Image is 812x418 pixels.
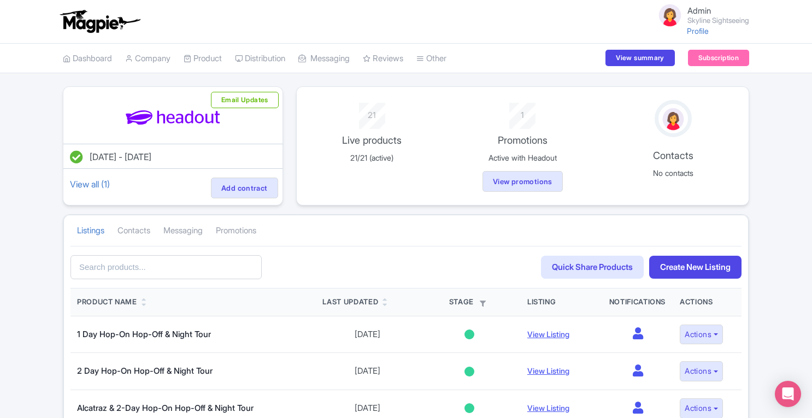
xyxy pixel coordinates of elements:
span: Admin [687,5,711,16]
td: [DATE] [316,316,418,353]
a: Contacts [117,216,150,246]
a: 2 Day Hop-On Hop-Off & Night Tour [77,366,213,376]
a: View Listing [527,403,569,413]
th: Listing [521,289,603,316]
a: Profile [687,26,709,36]
a: View all (1) [68,176,112,192]
a: Dashboard [63,44,112,74]
div: 21 [303,103,441,122]
img: avatar_key_member-9c1dde93af8b07d7383eb8b5fb890c87.png [661,106,686,132]
img: avatar_key_member-9c1dde93af8b07d7383eb8b5fb890c87.png [657,2,683,28]
a: Quick Share Products [541,256,644,279]
input: Search products... [70,255,262,280]
div: Stage [425,297,514,308]
img: logo-ab69f6fb50320c5b225c76a69d11143b.png [57,9,142,33]
div: Open Intercom Messenger [775,381,801,407]
a: 1 Day Hop-On Hop-Off & Night Tour [77,329,211,339]
div: 1 [454,103,591,122]
td: [DATE] [316,353,418,390]
small: Skyline Sightseeing [687,17,749,24]
a: Company [125,44,170,74]
p: Promotions [454,133,591,148]
a: Product [184,44,222,74]
a: Subscription [688,50,749,66]
button: Actions [680,361,723,381]
a: View Listing [527,329,569,339]
span: [DATE] - [DATE] [90,151,151,162]
div: Product Name [77,297,137,308]
a: View Listing [527,366,569,375]
a: Messaging [298,44,350,74]
p: Contacts [604,148,742,163]
p: 21/21 (active) [303,152,441,163]
th: Notifications [603,289,673,316]
a: Admin Skyline Sightseeing [650,2,749,28]
a: Alcatraz & 2-Day Hop-On Hop-Off & Night Tour [77,403,254,413]
a: View summary [605,50,674,66]
a: Distribution [235,44,285,74]
th: Actions [673,289,742,316]
button: Email Updates [211,92,279,108]
p: No contacts [604,167,742,179]
a: Messaging [163,216,203,246]
p: Live products [303,133,441,148]
p: Active with Headout [454,152,591,163]
a: Add contract [211,178,278,198]
img: icveudknkrxiikqu2nzq.svg [123,100,222,135]
a: Listings [77,216,104,246]
div: Last Updated [322,297,378,308]
a: View promotions [483,171,563,192]
a: Promotions [216,216,256,246]
a: Reviews [363,44,403,74]
a: Create New Listing [649,256,742,279]
a: Other [416,44,446,74]
i: Filter by stage [480,301,486,307]
button: Actions [680,325,723,345]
